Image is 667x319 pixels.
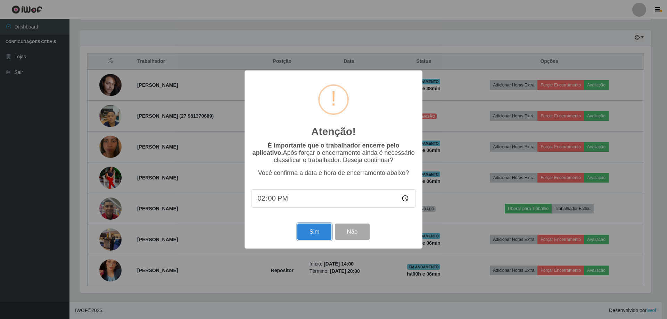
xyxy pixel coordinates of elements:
[252,142,415,164] p: Após forçar o encerramento ainda é necessário classificar o trabalhador. Deseja continuar?
[297,224,331,240] button: Sim
[335,224,369,240] button: Não
[252,142,399,156] b: É importante que o trabalhador encerre pelo aplicativo.
[252,169,415,177] p: Você confirma a data e hora de encerramento abaixo?
[311,125,356,138] h2: Atenção!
